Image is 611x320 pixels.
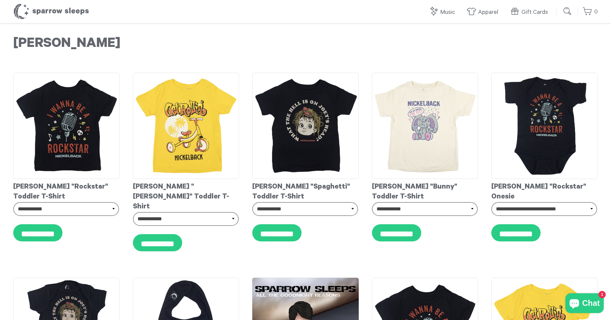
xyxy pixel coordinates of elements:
[510,5,551,19] a: Gift Cards
[583,5,598,19] a: 0
[133,73,239,179] img: Nickelback-GetRollinToddlerT-shirt_grande.jpg
[563,293,606,315] inbox-online-store-chat: Shopify online store chat
[133,179,239,212] div: [PERSON_NAME] "[PERSON_NAME]" Toddler T-Shirt
[429,5,458,19] a: Music
[372,73,478,179] img: Nickelback-ArewehavingfunyetToddlerT-shirt_grande.jpg
[467,5,502,19] a: Apparel
[491,179,598,202] div: [PERSON_NAME] "Rockstar" Onesie
[561,5,574,18] input: Submit
[13,3,89,20] h1: Sparrow Sleeps
[13,179,120,202] div: [PERSON_NAME] "Rockstar" Toddler T-Shirt
[13,36,598,53] h1: [PERSON_NAME]
[491,73,598,179] img: Nickelback-Rockstaronesie_grande.jpg
[372,179,478,202] div: [PERSON_NAME] "Bunny" Toddler T-Shirt
[252,73,359,179] img: Nickelback-JoeysHeadToddlerT-shirt_grande.jpg
[13,73,120,179] img: Nickelback-RockstarToddlerT-shirt_grande.jpg
[252,179,359,202] div: [PERSON_NAME] "Spaghetti" Toddler T-Shirt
